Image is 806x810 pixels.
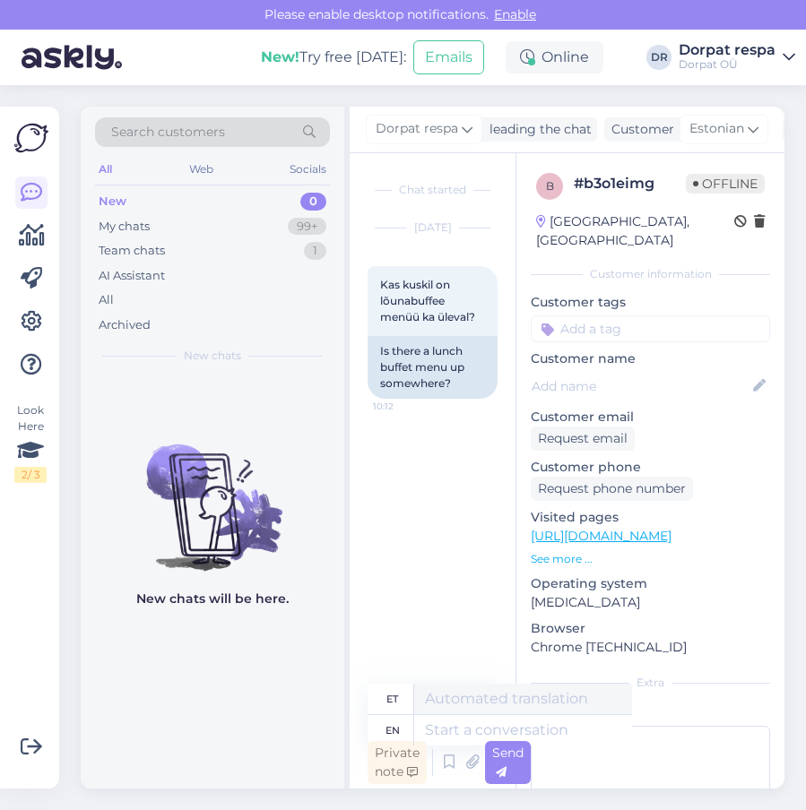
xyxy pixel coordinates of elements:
[531,349,770,368] p: Customer name
[531,477,693,501] div: Request phone number
[261,47,406,68] div: Try free [DATE]:
[531,458,770,477] p: Customer phone
[531,408,770,427] p: Customer email
[574,173,686,194] div: # b3o1eimg
[368,182,498,198] div: Chat started
[531,508,770,527] p: Visited pages
[531,638,770,657] p: Chrome [TECHNICAL_ID]
[99,291,114,309] div: All
[304,242,326,260] div: 1
[489,6,542,22] span: Enable
[646,45,672,70] div: DR
[286,158,330,181] div: Socials
[288,218,326,236] div: 99+
[686,174,765,194] span: Offline
[380,278,475,323] span: Kas kuskil on lõunabuffee menüü ka üleval?
[531,551,770,567] p: See more ...
[14,467,47,483] div: 2 / 3
[531,619,770,638] p: Browser
[81,412,344,573] img: No chats
[689,119,744,139] span: Estonian
[184,348,241,364] span: New chats
[413,40,484,74] button: Emails
[386,715,400,745] div: en
[536,212,734,250] div: [GEOGRAPHIC_DATA], [GEOGRAPHIC_DATA]
[111,123,225,142] span: Search customers
[531,675,770,691] div: Extra
[368,741,427,784] div: Private note
[386,684,398,714] div: et
[492,745,524,780] span: Send
[368,220,498,236] div: [DATE]
[679,57,776,72] div: Dorpat OÜ
[531,315,770,342] input: Add a tag
[531,528,672,544] a: [URL][DOMAIN_NAME]
[186,158,217,181] div: Web
[679,43,795,72] a: Dorpat respaDorpat OÜ
[531,427,635,451] div: Request email
[506,41,603,73] div: Online
[99,193,126,211] div: New
[532,376,750,396] input: Add name
[14,121,48,155] img: Askly Logo
[376,119,458,139] span: Dorpat respa
[531,293,770,312] p: Customer tags
[531,266,770,282] div: Customer information
[99,316,151,334] div: Archived
[531,574,770,593] p: Operating system
[95,158,116,181] div: All
[261,48,299,65] b: New!
[482,120,592,139] div: leading the chat
[373,400,440,413] span: 10:12
[531,702,770,720] p: Notes
[546,179,554,193] span: b
[136,590,289,608] p: New chats will be here.
[99,218,150,236] div: My chats
[14,402,47,483] div: Look Here
[604,120,674,139] div: Customer
[531,593,770,612] p: [MEDICAL_DATA]
[679,43,776,57] div: Dorpat respa
[99,242,165,260] div: Team chats
[300,193,326,211] div: 0
[99,267,165,285] div: AI Assistant
[368,336,498,399] div: Is there a lunch buffet menu up somewhere?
